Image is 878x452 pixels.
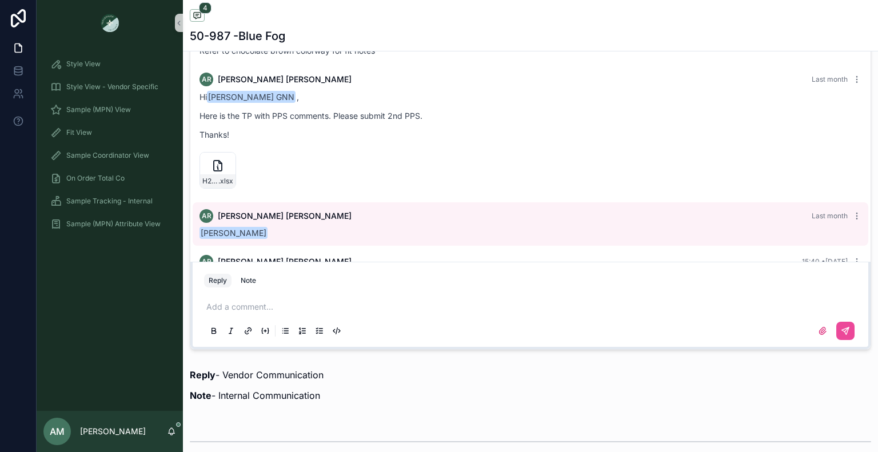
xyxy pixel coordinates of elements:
[66,128,92,137] span: Fit View
[190,368,871,382] p: - Vendor Communication
[43,191,176,211] a: Sample Tracking - Internal
[202,257,211,266] span: AR
[66,174,125,183] span: On Order Total Co
[66,151,149,160] span: Sample Coordinator View
[43,168,176,189] a: On Order Total Co
[202,75,211,84] span: AR
[218,256,352,267] span: [PERSON_NAME] [PERSON_NAME]
[190,9,205,23] button: 4
[66,197,153,206] span: Sample Tracking - Internal
[66,59,101,69] span: Style View
[43,99,176,120] a: Sample (MPN) View
[190,389,871,402] p: - Internal Communication
[37,46,183,249] div: scrollable content
[199,91,861,103] p: Hi ,
[812,211,848,220] span: Last month
[80,426,146,437] p: [PERSON_NAME]
[101,14,119,32] img: App logo
[236,274,261,287] button: Note
[218,74,352,85] span: [PERSON_NAME] [PERSON_NAME]
[199,129,861,141] p: Thanks!
[199,110,861,122] p: Here is the TP with PPS comments. Please submit 2nd PPS.
[218,210,352,222] span: [PERSON_NAME] [PERSON_NAME]
[204,274,232,287] button: Reply
[66,219,161,229] span: Sample (MPN) Attribute View
[43,122,176,143] a: Fit View
[50,425,65,438] span: AM
[43,54,176,74] a: Style View
[199,227,268,239] span: [PERSON_NAME]
[190,390,211,401] strong: Note
[190,28,285,44] h1: 50-987 -Blue Fog
[43,214,176,234] a: Sample (MPN) Attribute View
[241,276,256,285] div: Note
[43,145,176,166] a: Sample Coordinator View
[812,75,848,83] span: Last month
[66,82,158,91] span: Style View - Vendor Specific
[202,177,218,186] span: H25-50-987-[PERSON_NAME]-Drawstring-Velour-Pant-GNN-PPS-8.27.25
[43,77,176,97] a: Style View - Vendor Specific
[202,211,211,221] span: AR
[66,105,131,114] span: Sample (MPN) View
[802,257,848,266] span: 15:40 • [DATE]
[190,369,215,381] strong: Reply
[218,177,233,186] span: .xlsx
[199,2,211,14] span: 4
[207,91,296,103] span: [PERSON_NAME] GNN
